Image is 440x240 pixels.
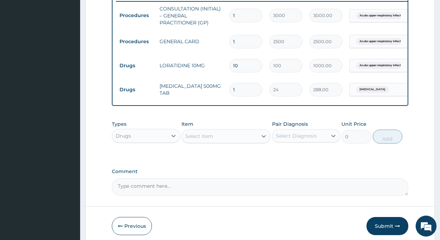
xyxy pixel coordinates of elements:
[341,121,366,127] label: Unit Price
[356,12,407,19] span: Acute upper respiratory infect...
[116,132,131,139] div: Drugs
[116,35,156,48] td: Procedures
[356,62,407,69] span: Acute upper respiratory infect...
[185,133,213,140] div: Select Item
[276,132,317,139] div: Select Diagnosis
[13,35,28,52] img: d_794563401_company_1708531726252_794563401
[116,59,156,72] td: Drugs
[156,59,226,72] td: LORATIDINE 10MG
[356,38,407,45] span: Acute upper respiratory infect...
[112,169,408,175] label: Comment
[156,79,226,100] td: [MEDICAL_DATA] 500MG TAB
[156,2,226,30] td: CONSULTATION (INITIAL) – GENERAL PRACTITIONER (GP)
[112,217,152,235] button: Previous
[112,121,126,127] label: Types
[116,9,156,22] td: Procedures
[366,217,408,235] button: Submit
[116,83,156,96] td: Drugs
[272,121,308,127] label: Pair Diagnosis
[40,74,96,145] span: We're online!
[156,34,226,48] td: GENERAL CARD
[373,130,402,144] button: Add
[356,86,389,93] span: [MEDICAL_DATA]
[3,163,133,188] textarea: Type your message and hit 'Enter'
[114,3,131,20] div: Minimize live chat window
[182,121,193,127] label: Item
[36,39,117,48] div: Chat with us now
